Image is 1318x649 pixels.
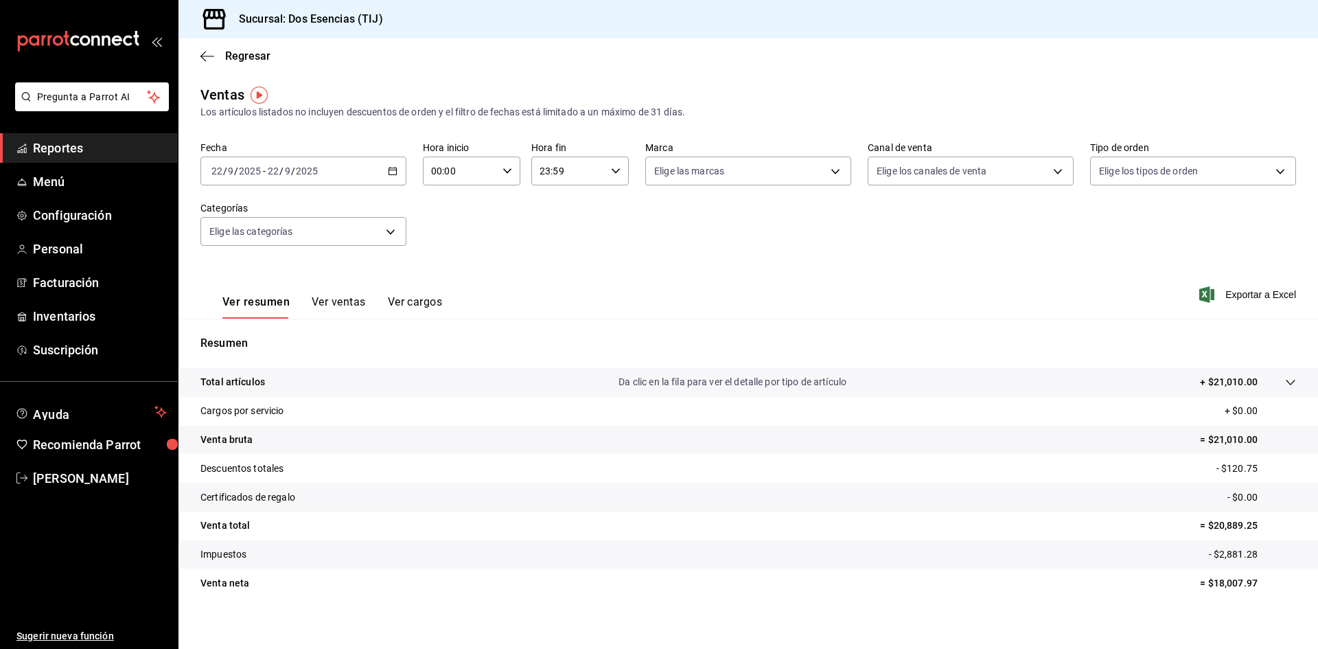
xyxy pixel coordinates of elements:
[388,295,443,319] button: Ver cargos
[33,273,167,292] span: Facturación
[33,469,167,488] span: [PERSON_NAME]
[263,166,266,177] span: -
[200,105,1296,119] div: Los artículos listados no incluyen descuentos de orden y el filtro de fechas está limitado a un m...
[200,49,270,62] button: Regresar
[33,341,167,359] span: Suscripción
[10,100,169,114] a: Pregunta a Parrot AI
[227,166,234,177] input: --
[228,11,383,27] h3: Sucursal: Dos Esencias (TIJ)
[33,240,167,258] span: Personal
[1099,164,1198,178] span: Elige los tipos de orden
[200,547,246,562] p: Impuestos
[234,166,238,177] span: /
[200,375,265,389] p: Total artículos
[1090,143,1296,152] label: Tipo de orden
[223,166,227,177] span: /
[531,143,629,152] label: Hora fin
[200,335,1296,352] p: Resumen
[279,166,284,177] span: /
[33,139,167,157] span: Reportes
[312,295,366,319] button: Ver ventas
[200,404,284,418] p: Cargos por servicio
[868,143,1074,152] label: Canal de venta
[37,90,148,104] span: Pregunta a Parrot AI
[645,143,851,152] label: Marca
[222,295,442,319] div: navigation tabs
[618,375,846,389] p: Da clic en la fila para ver el detalle por tipo de artículo
[1209,547,1296,562] p: - $2,881.28
[200,490,295,505] p: Certificados de regalo
[225,49,270,62] span: Regresar
[200,519,250,533] p: Venta total
[238,166,262,177] input: ----
[1200,576,1296,591] p: = $18,007.97
[33,435,167,454] span: Recomienda Parrot
[1202,286,1296,303] button: Exportar a Excel
[200,84,244,105] div: Ventas
[151,36,162,47] button: open_drawer_menu
[284,166,291,177] input: --
[200,203,406,213] label: Categorías
[211,166,223,177] input: --
[877,164,986,178] span: Elige los canales de venta
[267,166,279,177] input: --
[1216,462,1296,476] p: - $120.75
[33,404,149,420] span: Ayuda
[1227,490,1296,505] p: - $0.00
[1200,375,1258,389] p: + $21,010.00
[200,462,284,476] p: Descuentos totales
[291,166,295,177] span: /
[200,143,406,152] label: Fecha
[200,576,249,591] p: Venta neta
[33,172,167,191] span: Menú
[295,166,319,177] input: ----
[16,629,167,644] span: Sugerir nueva función
[251,87,268,104] img: Tooltip marker
[33,307,167,326] span: Inventarios
[222,295,290,319] button: Ver resumen
[1225,404,1296,418] p: + $0.00
[423,143,520,152] label: Hora inicio
[654,164,724,178] span: Elige las marcas
[15,82,169,111] button: Pregunta a Parrot AI
[209,225,293,238] span: Elige las categorías
[33,206,167,225] span: Configuración
[200,433,253,447] p: Venta bruta
[1200,519,1296,533] p: = $20,889.25
[1200,433,1296,447] p: = $21,010.00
